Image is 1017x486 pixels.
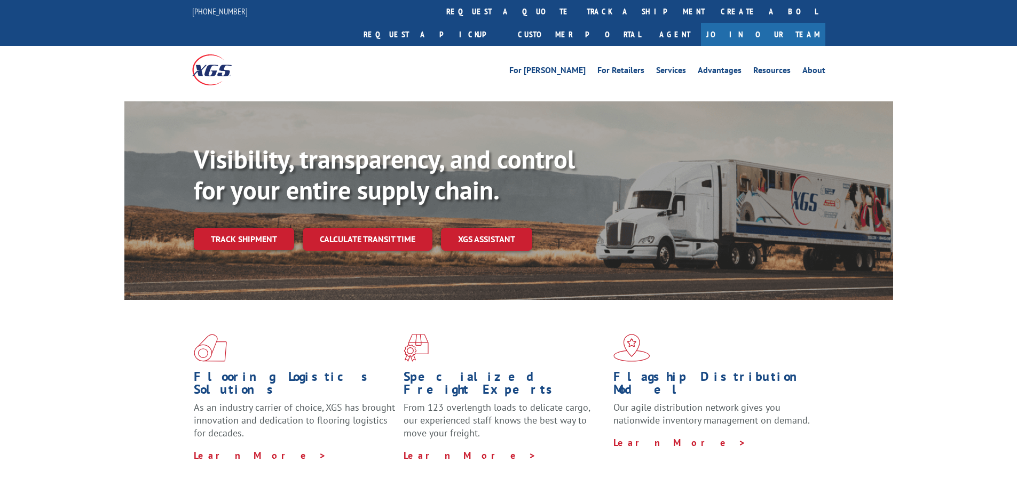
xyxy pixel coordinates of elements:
h1: Flooring Logistics Solutions [194,370,396,401]
h1: Flagship Distribution Model [613,370,815,401]
a: [PHONE_NUMBER] [192,6,248,17]
a: Advantages [698,66,742,78]
a: Learn More > [194,449,327,461]
span: Our agile distribution network gives you nationwide inventory management on demand. [613,401,810,426]
img: xgs-icon-flagship-distribution-model-red [613,334,650,362]
a: XGS ASSISTANT [441,228,532,251]
a: Agent [649,23,701,46]
a: For Retailers [597,66,644,78]
a: Learn More > [613,436,746,449]
a: Resources [753,66,791,78]
img: xgs-icon-focused-on-flooring-red [404,334,429,362]
a: Customer Portal [510,23,649,46]
p: From 123 overlength loads to delicate cargo, our experienced staff knows the best way to move you... [404,401,605,449]
b: Visibility, transparency, and control for your entire supply chain. [194,142,575,206]
a: Request a pickup [356,23,510,46]
a: Calculate transit time [303,228,432,251]
a: Track shipment [194,228,294,250]
a: Learn More > [404,449,537,461]
a: About [802,66,825,78]
a: Join Our Team [701,23,825,46]
img: xgs-icon-total-supply-chain-intelligence-red [194,334,227,362]
a: Services [656,66,686,78]
a: For [PERSON_NAME] [509,66,586,78]
span: As an industry carrier of choice, XGS has brought innovation and dedication to flooring logistics... [194,401,395,439]
h1: Specialized Freight Experts [404,370,605,401]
